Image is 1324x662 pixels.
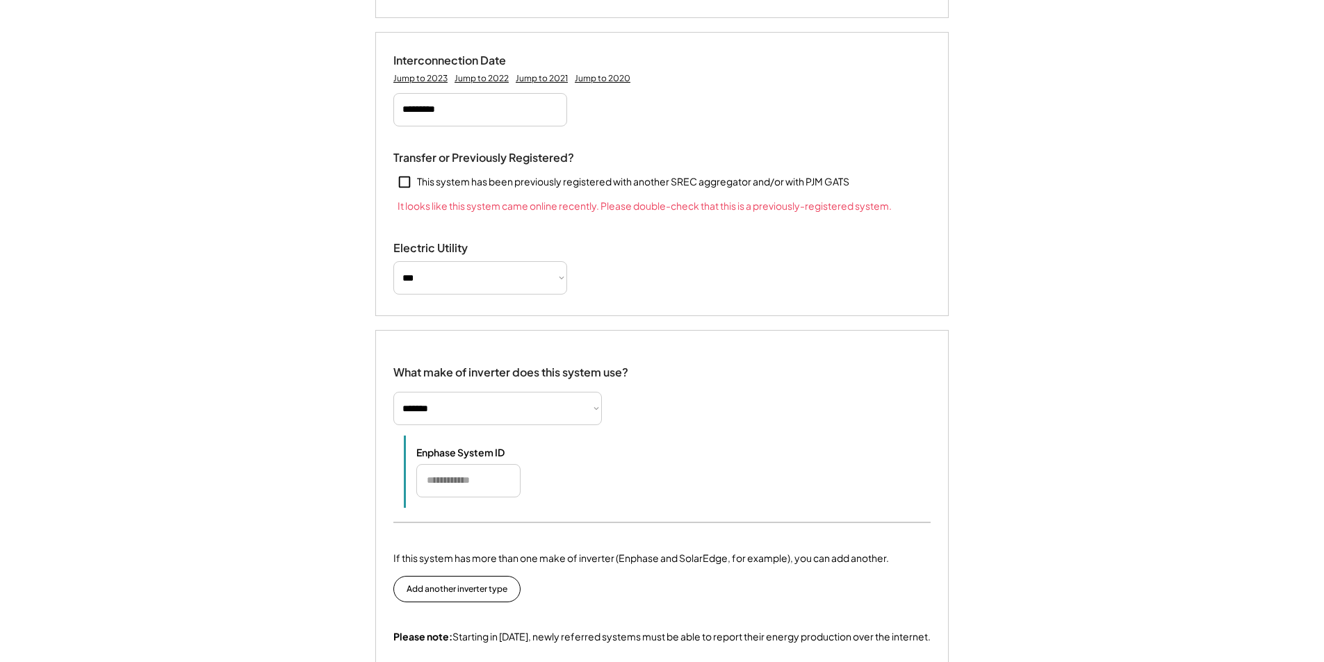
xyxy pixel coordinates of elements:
div: Electric Utility [393,241,532,256]
div: Interconnection Date [393,53,532,68]
strong: Please note: [393,630,452,643]
div: Starting in [DATE], newly referred systems must be able to report their energy production over th... [393,630,931,644]
div: Jump to 2023 [393,73,448,84]
div: It looks like this system came online recently. Please double-check that this is a previously-reg... [393,199,892,213]
button: Add another inverter type [393,576,521,602]
div: Jump to 2020 [575,73,630,84]
div: This system has been previously registered with another SREC aggregator and/or with PJM GATS [417,175,849,189]
div: Jump to 2022 [455,73,509,84]
div: Jump to 2021 [516,73,568,84]
div: What make of inverter does this system use? [393,351,628,383]
div: Enphase System ID [416,446,555,458]
div: Transfer or Previously Registered? [393,151,574,165]
div: If this system has more than one make of inverter (Enphase and SolarEdge, for example), you can a... [393,551,889,565]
